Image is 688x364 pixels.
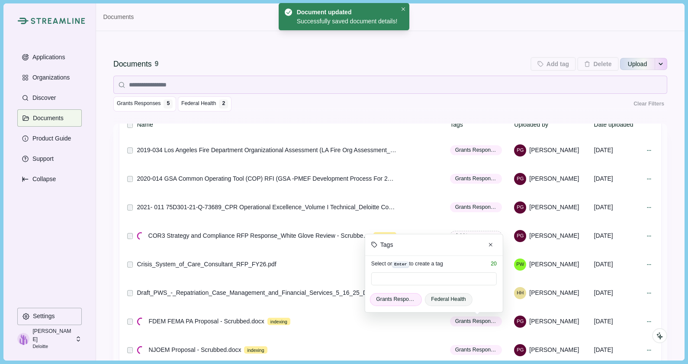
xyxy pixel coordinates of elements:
button: Support [17,150,82,167]
button: Applications [17,48,82,66]
div: [DATE] [594,314,642,329]
img: Streamline Climate Logo [17,17,28,24]
span: [PERSON_NAME] [529,146,579,155]
div: Pius, Wendy [516,262,524,267]
div: 2019-034 Los Angeles Fire Department Organizational Assessment (LA Fire Org Assessment_RFP #37775... [137,146,396,155]
span: [PERSON_NAME] [529,260,579,269]
button: Grants Responses [450,174,502,184]
button: Product Guide [17,130,82,147]
p: Discover [29,94,56,102]
span: [PERSON_NAME] [529,288,579,297]
div: 2 [221,101,227,106]
div: [DATE] [594,285,642,300]
div: Privitera, Giovanni [517,319,524,324]
div: COR3 Strategy and Compliance RFP Response_White Glove Review - Scrubbed.docx [148,231,371,240]
span: [PERSON_NAME] [529,203,579,212]
button: Federal Health 2 [178,96,231,112]
p: Organizations [29,74,70,81]
span: [PERSON_NAME] [529,345,579,354]
div: 9 [155,59,159,70]
p: Settings [30,313,55,320]
button: Grants Responses [450,316,502,326]
a: Settings [17,308,82,328]
p: Support [29,155,54,163]
div: Privitera, Giovanni [517,348,524,352]
span: [PERSON_NAME] [529,174,579,183]
div: [DATE] [594,171,642,186]
p: Applications [29,54,65,61]
th: Tags [449,114,513,135]
a: Documents [103,13,134,22]
button: Close [399,5,408,14]
div: 2021- 011 75D301-21-Q-73689_CPR Operational Excellence_Volume I Technical_Deloitte Consulting LLP... [137,203,396,212]
div: Privitera, Giovanni [517,233,524,238]
a: Streamline Climate LogoStreamline Climate Logo [17,17,82,24]
div: indexing [244,346,267,354]
span: Federal Health [181,100,216,108]
div: Privitera, Giovanni [517,176,524,181]
img: profile picture [17,333,29,345]
p: Collapse [29,176,56,183]
button: Documents [17,109,82,127]
span: Grants Responses [455,175,497,182]
button: Grants Responses 5 [113,96,176,112]
p: Documents [30,115,64,122]
button: Clear Filters [630,96,667,112]
th: Uploaded by [513,114,592,135]
span: [PERSON_NAME] [529,231,579,240]
button: Add tag [450,231,502,241]
button: Expand [17,170,82,188]
button: Settings [17,308,82,325]
div: 5 [165,101,171,106]
button: Grants Responses [450,145,502,155]
div: NJOEM Proposal - Scrubbed.docx [148,345,241,354]
p: [PERSON_NAME] [32,327,72,343]
span: Grants Responses [117,100,161,108]
button: Add tag [530,57,576,71]
button: Organizations [17,69,82,86]
div: [DATE] [594,228,642,243]
div: [DATE] [594,143,642,158]
button: Delete [577,57,618,71]
div: Higgins, Haydn [517,291,524,295]
button: Upload [620,57,655,71]
div: FDEM FEMA PA Proposal - Scrubbed.docx [148,317,264,326]
div: indexing [267,318,290,326]
span: Add tag [455,232,473,239]
div: [DATE] [594,342,642,358]
div: Privitera, Giovanni [517,205,524,210]
div: Documents [113,59,152,70]
button: Grants Responses [450,345,502,355]
span: Grants Responses [455,203,497,211]
button: Grants Responses [450,202,502,212]
div: Document updated [297,8,395,17]
div: [DATE] [594,200,642,215]
div: Privitera, Giovanni [517,148,524,153]
div: Crisis_System_of_Care_Consultant_RFP_FY26.pdf [137,260,276,269]
p: Product Guide [29,135,71,142]
span: Grants Responses [455,317,497,325]
div: Successfully saved document details! [297,17,398,26]
th: Name [135,114,449,135]
span: Grants Responses [455,146,497,154]
div: indexing [373,232,396,240]
th: Date uploaded [592,114,641,135]
div: Draft_PWS_-_Repatriation_Case_Management_and_Financial_Services_5_16_25_Draft_26118977.docx [137,288,396,297]
img: Streamline Climate Logo [31,18,85,24]
button: See more options [655,57,667,71]
p: Deloitte [32,343,72,350]
div: 2020-014 GSA Common Operating Tool (COP) RFI (GSA -PMEF Development Process For 2020 BPA and BIA ... [137,174,396,183]
button: Discover [17,89,82,106]
div: [DATE] [594,257,642,272]
span: [PERSON_NAME] [529,317,579,326]
span: Grants Responses [455,346,497,354]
